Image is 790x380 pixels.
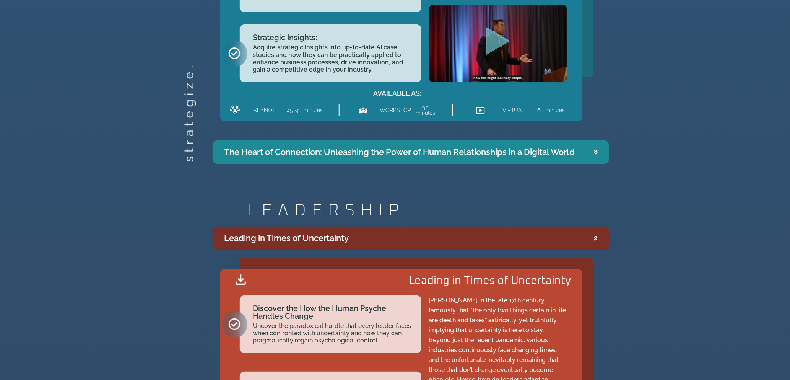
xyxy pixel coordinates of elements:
[224,90,571,97] h2: AVAILABLE AS:
[213,140,609,164] summary: The Heart of Connection: Unleashing the Power of Human Relationships in a Digital World
[414,105,437,116] h2: 90 minutes
[253,322,414,344] h2: Uncover the paradoxical hurdle that every leader faces when confronted with uncertainty and how t...
[253,44,414,73] h2: Acquire strategic insights into up-to-date AI case studies and how they can be practically applie...
[247,202,609,219] h2: LEADERSHIP
[287,108,323,113] h2: 45-90 minutes
[254,108,279,113] h2: KEYNOTE
[537,108,565,113] h2: 60 minutes
[253,305,414,320] h2: Discover the How the Human Psyche Handles Change
[253,34,414,41] h2: Strategic Insights:
[183,149,195,162] h2: strategize.
[483,27,514,60] div: Play Video
[224,146,575,158] div: The Heart of Connection: Unleashing the Power of Human Relationships in a Digital World
[409,276,571,287] h2: Leading in Times of Uncertainty
[213,227,609,250] summary: Leading in Times of Uncertainty
[224,232,349,245] div: Leading in Times of Uncertainty
[502,108,525,113] h2: VIRTUAL
[380,108,406,113] h2: WORKSHOP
